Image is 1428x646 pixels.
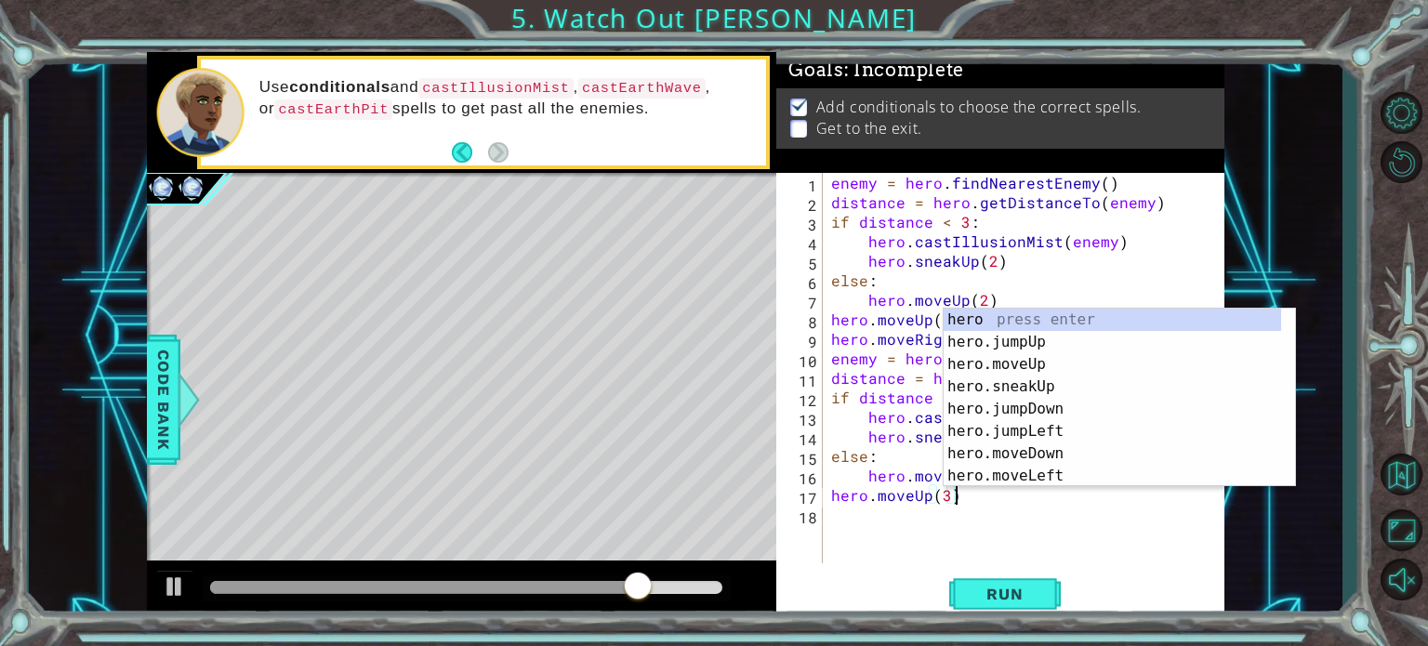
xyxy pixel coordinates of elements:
code: castEarthWave [578,78,706,99]
div: 13 [780,410,823,429]
p: Use and , , or spells to get past all the enemies. [259,77,754,120]
img: Check mark for checkbox [790,97,809,112]
button: Ctrl + P: Play [156,570,193,608]
div: 4 [780,234,823,254]
button: Level Options [1374,91,1428,135]
div: 15 [780,449,823,468]
div: 17 [780,488,823,508]
p: Add conditionals to choose the correct spells. [816,97,1141,117]
button: Next [488,142,509,163]
img: Image for 6102e7f128067a00236f7c63 [147,172,177,202]
div: 5 [780,254,823,273]
div: 2 [780,195,823,215]
button: Shift+Enter: Run current code. [949,572,1061,616]
strong: conditionals [289,78,390,96]
button: Unmute [1374,558,1428,601]
div: 1 [780,176,823,195]
div: 11 [780,371,823,390]
button: Maximize Browser [1374,508,1428,552]
p: Get to the exit. [816,118,922,138]
div: 12 [780,390,823,410]
button: Restart Level [1374,140,1428,184]
button: Back to Map [1374,447,1428,501]
div: 10 [780,351,823,371]
div: 6 [780,273,823,293]
button: Back [452,142,488,163]
code: castIllusionMist [418,78,573,99]
div: 18 [780,508,823,527]
div: 7 [780,293,823,312]
a: Back to Map [1374,444,1428,506]
code: castEarthPit [274,99,392,120]
div: 9 [780,332,823,351]
span: Run [968,585,1041,603]
span: Code Bank [149,342,178,455]
span: Goals [788,59,964,82]
div: 16 [780,468,823,488]
div: 8 [780,312,823,332]
div: 3 [780,215,823,234]
img: Image for 6102e7f128067a00236f7c63 [177,172,206,202]
div: 14 [780,429,823,449]
span: : Incomplete [844,59,964,81]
